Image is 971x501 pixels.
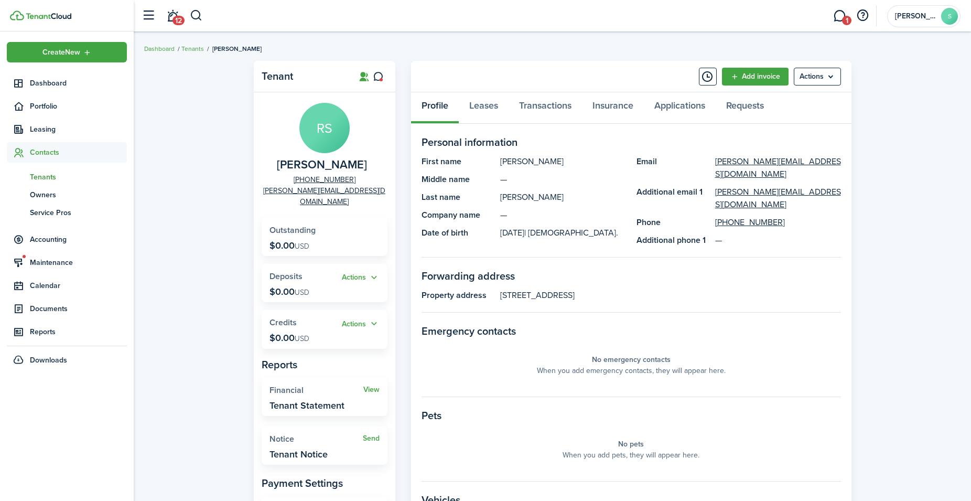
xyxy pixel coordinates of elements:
[500,155,626,168] panel-main-description: [PERSON_NAME]
[422,289,495,302] panel-main-title: Property address
[500,209,626,221] panel-main-description: —
[30,234,127,245] span: Accounting
[422,323,841,339] panel-main-section-title: Emergency contacts
[190,7,203,25] button: Search
[138,6,158,26] button: Open sidebar
[7,73,127,93] a: Dashboard
[262,475,387,491] panel-main-subtitle: Payment Settings
[422,173,495,186] panel-main-title: Middle name
[7,42,127,62] button: Open menu
[636,216,710,229] panel-main-title: Phone
[262,185,387,207] a: [PERSON_NAME][EMAIL_ADDRESS][DOMAIN_NAME]
[181,44,204,54] a: Tenants
[30,303,127,314] span: Documents
[342,272,380,284] button: Actions
[295,241,309,252] span: USD
[269,286,309,297] p: $0.00
[500,191,626,204] panel-main-description: [PERSON_NAME]
[7,186,127,204] a: Owners
[500,173,626,186] panel-main-description: —
[269,316,297,328] span: Credits
[582,92,644,124] a: Insurance
[699,68,717,86] button: Timeline
[269,449,328,460] widget-stats-description: Tenant Notice
[592,354,671,365] panel-main-placeholder-title: No emergency contacts
[794,68,841,86] menu-btn: Actions
[295,287,309,298] span: USD
[269,240,309,251] p: $0.00
[295,333,309,344] span: USD
[715,155,841,180] a: [PERSON_NAME][EMAIL_ADDRESS][DOMAIN_NAME]
[163,3,182,29] a: Notifications
[363,386,380,394] a: View
[342,318,380,330] button: Actions
[269,333,309,343] p: $0.00
[422,268,841,284] panel-main-section-title: Forwarding address
[342,318,380,330] button: Open menu
[262,70,346,82] panel-main-title: Tenant
[277,158,367,172] span: Rogelio Solis
[294,174,355,185] a: [PHONE_NUMBER]
[172,16,185,25] span: 12
[363,434,380,443] a: Send
[854,7,871,25] button: Open resource center
[636,155,710,180] panel-main-title: Email
[794,68,841,86] button: Open menu
[26,13,71,19] img: TenantCloud
[10,10,24,20] img: TenantCloud
[422,191,495,204] panel-main-title: Last name
[941,8,958,25] avatar-text: S
[342,272,380,284] button: Open menu
[618,439,644,450] panel-main-placeholder-title: No pets
[7,204,127,221] a: Service Pros
[30,101,127,112] span: Portfolio
[212,44,262,54] span: [PERSON_NAME]
[895,13,937,20] span: Sandra
[269,386,363,395] widget-stats-title: Financial
[422,227,495,239] panel-main-title: Date of birth
[269,400,344,411] widget-stats-description: Tenant Statement
[30,355,67,366] span: Downloads
[30,189,127,200] span: Owners
[42,49,80,56] span: Create New
[30,78,127,89] span: Dashboard
[537,365,726,376] panel-main-placeholder-description: When you add emergency contacts, they will appear here.
[30,172,127,183] span: Tenants
[722,68,789,86] a: Add invoice
[524,227,618,239] span: | [DEMOGRAPHIC_DATA].
[30,326,127,337] span: Reports
[636,186,710,211] panel-main-title: Additional email 1
[30,147,127,158] span: Contacts
[269,224,316,236] span: Outstanding
[30,280,127,291] span: Calendar
[563,450,699,461] panel-main-placeholder-description: When you add pets, they will appear here.
[262,357,387,372] panel-main-subtitle: Reports
[422,209,495,221] panel-main-title: Company name
[422,408,841,423] panel-main-section-title: Pets
[144,44,175,54] a: Dashboard
[829,3,849,29] a: Messaging
[269,434,363,444] widget-stats-title: Notice
[459,92,509,124] a: Leases
[715,186,841,211] a: [PERSON_NAME][EMAIL_ADDRESS][DOMAIN_NAME]
[716,92,774,124] a: Requests
[500,289,841,302] panel-main-description: [STREET_ADDRESS]
[7,168,127,186] a: Tenants
[299,103,350,153] avatar-text: RS
[269,270,303,282] span: Deposits
[509,92,582,124] a: Transactions
[500,227,626,239] panel-main-description: [DATE]
[422,134,841,150] panel-main-section-title: Personal information
[715,216,785,229] a: [PHONE_NUMBER]
[422,155,495,168] panel-main-title: First name
[30,124,127,135] span: Leasing
[30,207,127,218] span: Service Pros
[842,16,851,25] span: 1
[636,234,710,247] panel-main-title: Additional phone 1
[30,257,127,268] span: Maintenance
[7,322,127,342] a: Reports
[644,92,716,124] a: Applications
